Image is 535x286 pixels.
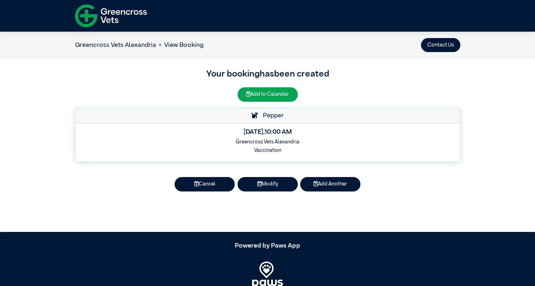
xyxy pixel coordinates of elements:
button: Contact Us [421,38,460,52]
h6: Greencross Vets Alexandria [80,139,454,145]
nav: breadcrumb [75,40,204,50]
button: Add Another [300,177,360,191]
a: Greencross Vets Alexandria [75,42,156,48]
img: f-logo [75,2,147,30]
button: Cancel [175,177,235,191]
button: Add to Calendar [238,87,298,101]
span: Pepper [259,113,284,119]
button: Modify [238,177,298,191]
h5: Powered by Paws App [75,242,460,250]
h6: Vaccination [80,147,454,153]
h3: Your booking has been created [75,68,460,81]
li: View Booking [156,40,204,50]
h5: [DATE] , 10:00 AM [80,129,454,136]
